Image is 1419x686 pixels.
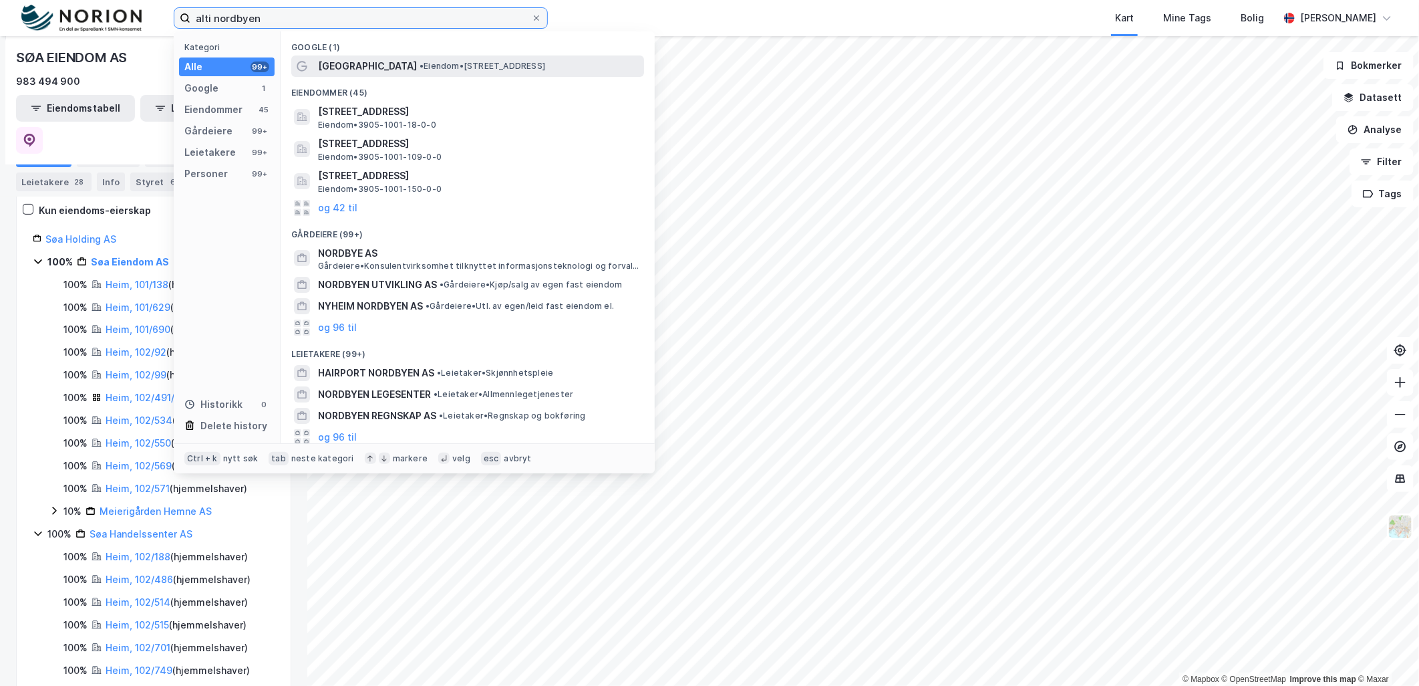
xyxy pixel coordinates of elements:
[63,549,88,565] div: 100%
[439,411,585,421] span: Leietaker • Regnskap og bokføring
[63,640,88,656] div: 100%
[39,203,151,219] div: Kun eiendoms-eierskap
[440,279,444,290] span: •
[16,74,80,90] div: 983 494 900
[251,62,269,72] div: 99+
[1352,181,1414,207] button: Tags
[106,549,248,565] div: ( hjemmelshaver )
[1388,514,1413,540] img: Z
[106,324,170,335] a: Heim, 101/690
[437,368,441,378] span: •
[184,59,202,75] div: Alle
[63,322,88,338] div: 100%
[106,460,172,471] a: Heim, 102/569
[130,173,185,191] div: Styret
[106,458,249,474] div: ( hjemmelshaver )
[318,429,357,445] button: og 96 til
[318,277,437,293] span: NORDBYEN UTVIKLING AS
[318,386,431,403] span: NORDBYEN LEGESENTER
[1182,675,1219,684] a: Mapbox
[63,277,88,293] div: 100%
[106,415,172,426] a: Heim, 102/534
[318,104,639,120] span: [STREET_ADDRESS]
[106,300,248,316] div: ( hjemmelshaver )
[47,254,73,270] div: 100%
[1352,622,1419,686] iframe: Chat Widget
[184,80,218,96] div: Google
[63,617,88,633] div: 100%
[16,173,92,191] div: Leietakere
[106,302,170,313] a: Heim, 101/629
[63,663,88,679] div: 100%
[47,526,71,542] div: 100%
[318,298,423,314] span: NYHEIM NORDBYEN AS
[318,261,641,271] span: Gårdeiere • Konsulentvirksomhet tilknyttet informasjonsteknologi og forvaltning og drift av IT-sy...
[426,301,430,311] span: •
[1222,675,1287,684] a: OpenStreetMap
[106,642,170,653] a: Heim, 102/701
[318,184,442,195] span: Eiendom • 3905-1001-150-0-0
[106,663,250,679] div: ( hjemmelshaver )
[318,200,357,216] button: og 42 til
[106,619,169,631] a: Heim, 102/515
[420,61,424,71] span: •
[434,389,438,399] span: •
[1352,622,1419,686] div: Kontrollprogram for chat
[440,279,622,290] span: Gårdeiere • Kjøp/salg av egen fast eiendom
[106,617,247,633] div: ( hjemmelshaver )
[318,320,357,336] button: og 96 til
[281,31,655,55] div: Google (1)
[318,365,434,381] span: HAIRPORT NORDBYEN AS
[259,83,269,94] div: 1
[318,120,436,130] span: Eiendom • 3905-1001-18-0-0
[1336,116,1414,143] button: Analyse
[140,95,259,122] button: Leietakertabell
[63,572,88,588] div: 100%
[106,551,170,562] a: Heim, 102/188
[106,277,246,293] div: ( hjemmelshaver )
[281,338,655,362] div: Leietakere (99+)
[45,233,116,245] a: Søa Holding AS
[318,58,417,74] span: [GEOGRAPHIC_DATA]
[63,481,88,497] div: 100%
[318,136,639,152] span: [STREET_ADDRESS]
[434,389,573,400] span: Leietaker • Allmennlegetjenester
[269,452,289,465] div: tab
[1332,84,1414,111] button: Datasett
[63,344,88,360] div: 100%
[106,344,244,360] div: ( hjemmelshaver )
[71,175,86,189] div: 28
[1241,10,1264,26] div: Bolig
[281,219,655,243] div: Gårdeiere (99+)
[16,47,130,68] div: SØA EIENDOM AS
[106,392,194,403] a: Heim, 102/491/0/14
[106,413,250,429] div: ( hjemmelshaver )
[106,369,166,380] a: Heim, 102/99
[106,483,170,494] a: Heim, 102/571
[481,452,502,465] div: esc
[166,175,180,189] div: 6
[106,574,173,585] a: Heim, 102/486
[184,123,232,139] div: Gårdeiere
[439,411,443,421] span: •
[281,77,655,101] div: Eiendommer (45)
[106,346,166,358] a: Heim, 102/92
[106,367,244,383] div: ( hjemmelshaver )
[16,95,135,122] button: Eiendomstabell
[184,452,220,465] div: Ctrl + k
[259,104,269,115] div: 45
[1163,10,1211,26] div: Mine Tags
[452,453,470,464] div: velg
[200,418,267,434] div: Delete history
[251,126,269,136] div: 99+
[437,368,553,378] span: Leietaker • Skjønnhetspleie
[1290,675,1356,684] a: Improve this map
[63,435,88,451] div: 100%
[184,144,236,160] div: Leietakere
[426,301,614,312] span: Gårdeiere • Utl. av egen/leid fast eiendom el.
[259,399,269,410] div: 0
[91,256,169,267] a: Søa Eiendom AS
[420,61,545,72] span: Eiendom • [STREET_ADDRESS]
[184,102,243,118] div: Eiendommer
[106,572,251,588] div: ( hjemmelshaver )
